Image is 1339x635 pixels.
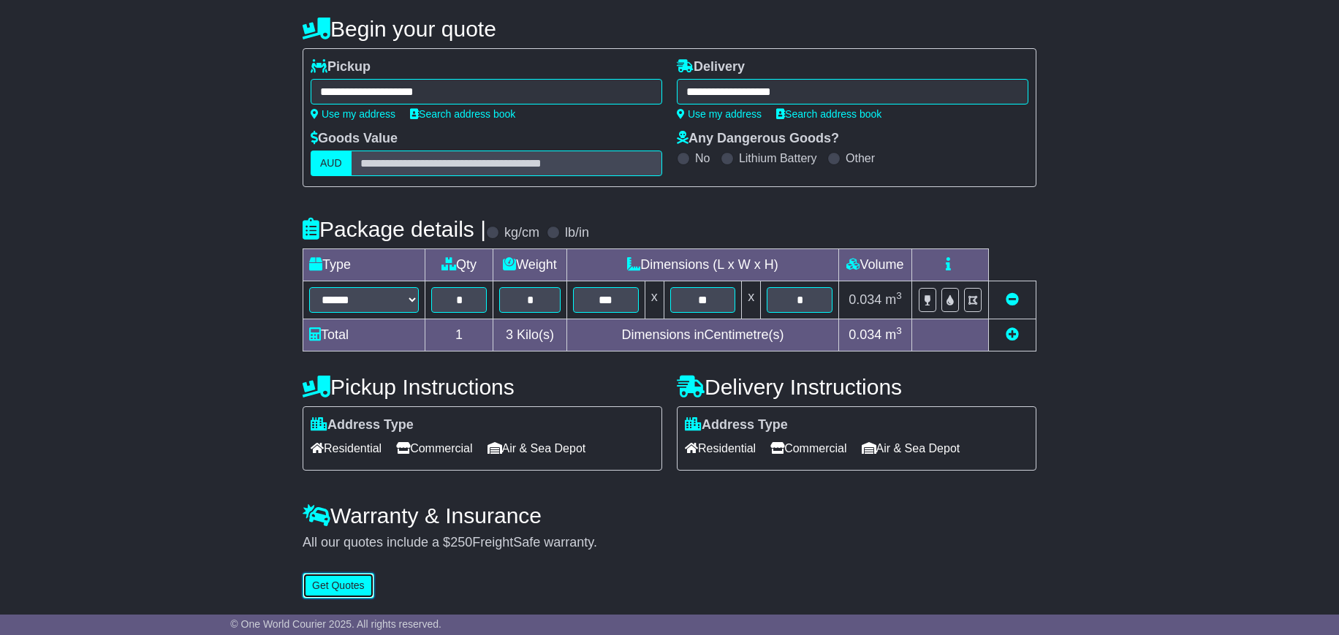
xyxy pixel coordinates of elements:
[488,437,586,460] span: Air & Sea Depot
[742,281,761,319] td: x
[303,573,374,598] button: Get Quotes
[311,151,352,176] label: AUD
[776,108,881,120] a: Search address book
[425,249,493,281] td: Qty
[303,217,486,241] h4: Package details |
[677,108,762,120] a: Use my address
[739,151,817,165] label: Lithium Battery
[565,225,589,241] label: lb/in
[311,417,414,433] label: Address Type
[311,108,395,120] a: Use my address
[303,375,662,399] h4: Pickup Instructions
[303,503,1036,528] h4: Warranty & Insurance
[506,327,513,342] span: 3
[838,249,911,281] td: Volume
[311,437,382,460] span: Residential
[677,375,1036,399] h4: Delivery Instructions
[311,131,398,147] label: Goods Value
[645,281,664,319] td: x
[504,225,539,241] label: kg/cm
[677,131,839,147] label: Any Dangerous Goods?
[685,417,788,433] label: Address Type
[566,319,838,351] td: Dimensions in Centimetre(s)
[425,319,493,351] td: 1
[410,108,515,120] a: Search address book
[1006,327,1019,342] a: Add new item
[493,249,567,281] td: Weight
[493,319,567,351] td: Kilo(s)
[695,151,710,165] label: No
[230,618,441,630] span: © One World Courier 2025. All rights reserved.
[566,249,838,281] td: Dimensions (L x W x H)
[303,249,425,281] td: Type
[303,535,1036,551] div: All our quotes include a $ FreightSafe warranty.
[862,437,960,460] span: Air & Sea Depot
[885,327,902,342] span: m
[685,437,756,460] span: Residential
[303,319,425,351] td: Total
[846,151,875,165] label: Other
[770,437,846,460] span: Commercial
[303,17,1036,41] h4: Begin your quote
[450,535,472,550] span: 250
[896,290,902,301] sup: 3
[885,292,902,307] span: m
[311,59,371,75] label: Pickup
[849,327,881,342] span: 0.034
[849,292,881,307] span: 0.034
[1006,292,1019,307] a: Remove this item
[896,325,902,336] sup: 3
[396,437,472,460] span: Commercial
[677,59,745,75] label: Delivery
